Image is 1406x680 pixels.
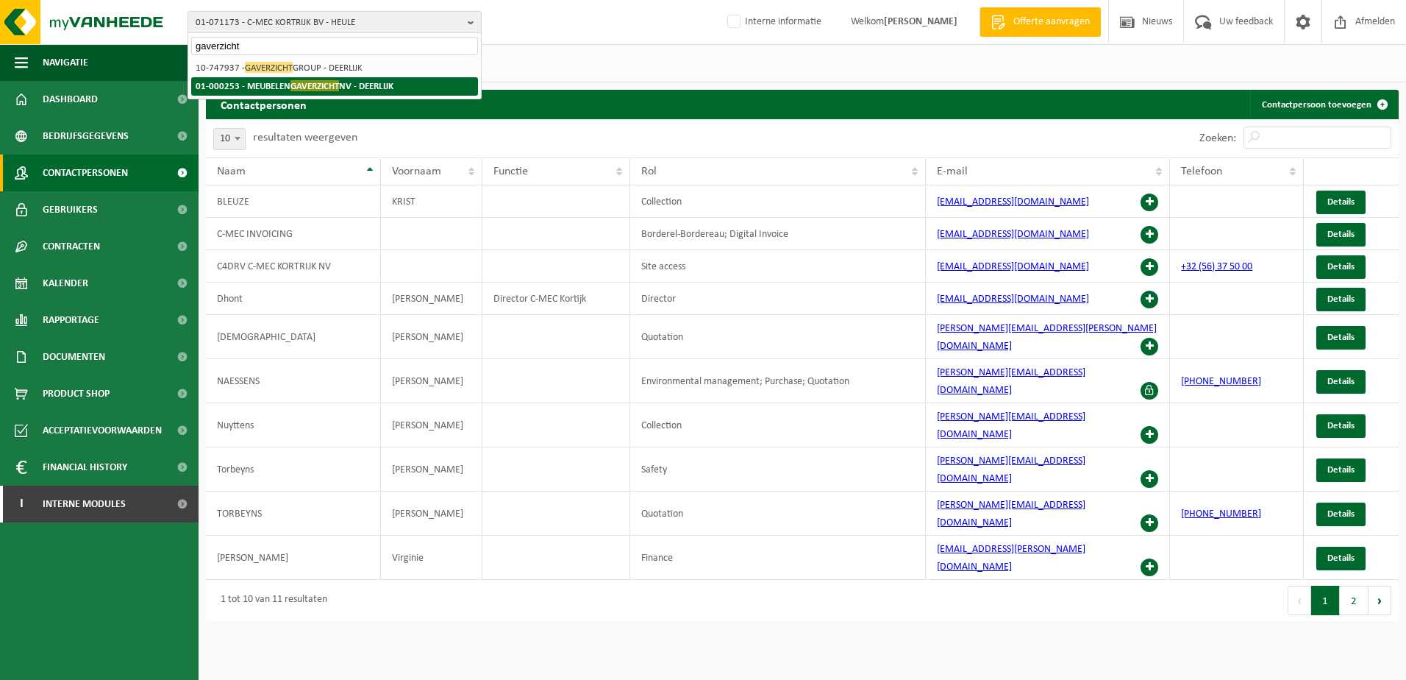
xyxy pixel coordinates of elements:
[15,486,28,523] span: I
[381,492,482,536] td: [PERSON_NAME]
[1316,223,1366,247] a: Details
[1316,255,1366,279] a: Details
[1316,326,1366,350] a: Details
[206,218,381,250] td: C-MEC INVOICING
[1327,465,1355,475] span: Details
[206,185,381,218] td: BLEUZE
[630,447,926,492] td: Safety
[1327,262,1355,272] span: Details
[937,323,1157,352] a: [PERSON_NAME][EMAIL_ADDRESS][PERSON_NAME][DOMAIN_NAME]
[482,283,630,315] td: Director C-MEC Kortijk
[196,80,393,91] strong: 01-000253 - MEUBELEN NV - DEERLIJK
[1316,503,1366,526] a: Details
[937,166,968,177] span: E-mail
[43,339,105,375] span: Documenten
[630,250,926,283] td: Site access
[43,118,129,155] span: Bedrijfsgegevens
[1327,230,1355,239] span: Details
[937,456,1085,484] a: [PERSON_NAME][EMAIL_ADDRESS][DOMAIN_NAME]
[381,315,482,359] td: [PERSON_NAME]
[206,250,381,283] td: C4DRV C-MEC KORTRIJK NV
[206,492,381,536] td: TORBEYNS
[1327,333,1355,342] span: Details
[1327,294,1355,304] span: Details
[937,229,1089,240] a: [EMAIL_ADDRESS][DOMAIN_NAME]
[724,11,821,33] label: Interne informatie
[630,218,926,250] td: Borderel-Bordereau; Digital Invoice
[206,90,321,118] h2: Contactpersonen
[43,81,98,118] span: Dashboard
[43,412,162,449] span: Acceptatievoorwaarden
[630,315,926,359] td: Quotation
[630,492,926,536] td: Quotation
[1181,376,1261,387] a: [PHONE_NUMBER]
[1311,586,1340,615] button: 1
[43,265,88,302] span: Kalender
[214,129,245,149] span: 10
[191,37,478,55] input: Zoeken naar gekoppelde vestigingen
[290,80,339,91] span: GAVERZICHT
[1316,547,1366,570] a: Details
[381,447,482,492] td: [PERSON_NAME]
[937,261,1089,272] a: [EMAIL_ADDRESS][DOMAIN_NAME]
[1316,191,1366,214] a: Details
[392,166,441,177] span: Voornaam
[1199,132,1236,144] label: Zoeken:
[937,196,1089,208] a: [EMAIL_ADDRESS][DOMAIN_NAME]
[217,166,246,177] span: Naam
[1181,509,1261,520] a: [PHONE_NUMBER]
[43,375,110,412] span: Product Shop
[381,536,482,580] td: Virginie
[43,191,98,228] span: Gebruikers
[1327,421,1355,431] span: Details
[630,403,926,447] td: Collection
[206,283,381,315] td: Dhont
[979,7,1101,37] a: Offerte aanvragen
[937,411,1085,440] a: [PERSON_NAME][EMAIL_ADDRESS][DOMAIN_NAME]
[43,449,127,486] span: Financial History
[1316,458,1366,482] a: Details
[206,536,381,580] td: [PERSON_NAME]
[937,367,1085,396] a: [PERSON_NAME][EMAIL_ADDRESS][DOMAIN_NAME]
[196,12,462,34] span: 01-071173 - C-MEC KORTRIJK BV - HEULE
[1327,197,1355,207] span: Details
[253,132,357,144] label: resultaten weergeven
[206,447,381,492] td: Torbeyns
[43,228,100,265] span: Contracten
[1327,509,1355,519] span: Details
[630,185,926,218] td: Collection
[381,403,482,447] td: [PERSON_NAME]
[43,486,126,523] span: Interne modules
[1181,166,1222,177] span: Telefoon
[630,283,926,315] td: Director
[884,16,957,27] strong: [PERSON_NAME]
[1316,288,1366,311] a: Details
[1368,586,1391,615] button: Next
[43,302,99,339] span: Rapportage
[1250,90,1397,119] a: Contactpersoon toevoegen
[937,544,1085,573] a: [EMAIL_ADDRESS][PERSON_NAME][DOMAIN_NAME]
[937,294,1089,305] a: [EMAIL_ADDRESS][DOMAIN_NAME]
[630,359,926,403] td: Environmental management; Purchase; Quotation
[206,403,381,447] td: Nuyttens
[1010,15,1093,29] span: Offerte aanvragen
[1181,261,1252,272] a: +32 (56) 37 50 00
[43,155,128,191] span: Contactpersonen
[1288,586,1311,615] button: Previous
[191,59,478,77] li: 10-747937 - GROUP - DEERLIJK
[493,166,528,177] span: Functie
[1327,377,1355,386] span: Details
[381,359,482,403] td: [PERSON_NAME]
[213,128,246,150] span: 10
[937,500,1085,528] a: [PERSON_NAME][EMAIL_ADDRESS][DOMAIN_NAME]
[1316,370,1366,394] a: Details
[1316,414,1366,438] a: Details
[1340,586,1368,615] button: 2
[630,536,926,580] td: Finance
[641,166,657,177] span: Rol
[206,359,381,403] td: NAESSENS
[1327,553,1355,563] span: Details
[188,11,482,33] button: 01-071173 - C-MEC KORTRIJK BV - HEULE
[245,62,293,73] span: GAVERZICHT
[206,315,381,359] td: [DEMOGRAPHIC_DATA]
